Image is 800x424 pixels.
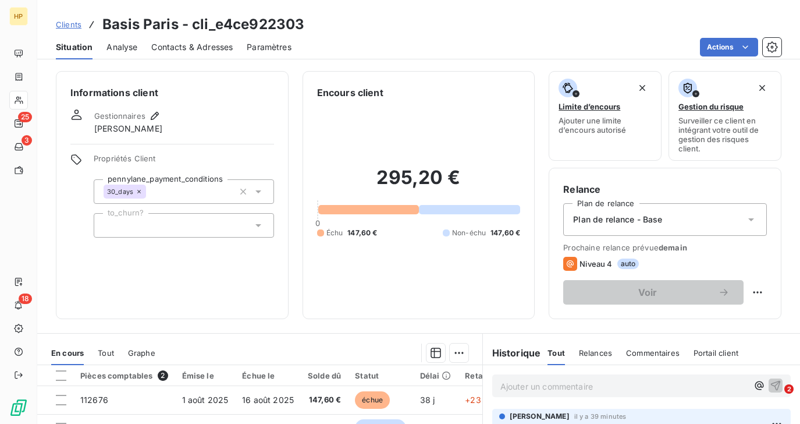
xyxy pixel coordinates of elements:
[94,154,274,170] span: Propriétés Client
[577,288,718,297] span: Voir
[490,228,520,238] span: 147,60 €
[18,112,32,122] span: 25
[56,19,81,30] a: Clients
[669,71,781,161] button: Gestion du risqueSurveiller ce client en intégrant votre outil de gestion des risques client.
[315,218,320,228] span: 0
[80,370,168,381] div: Pièces comptables
[146,186,155,197] input: Ajouter une valeur
[107,188,133,195] span: 30_days
[465,371,502,380] div: Retard
[22,135,32,146] span: 3
[626,348,680,358] span: Commentaires
[678,102,744,111] span: Gestion du risque
[56,20,81,29] span: Clients
[317,166,521,201] h2: 295,20 €
[465,395,485,405] span: +23 j
[617,259,639,269] span: auto
[579,348,612,358] span: Relances
[94,123,162,135] span: [PERSON_NAME]
[559,116,652,135] span: Ajouter une limite d’encours autorisé
[19,294,32,304] span: 18
[678,116,771,153] span: Surveiller ce client en intégrant votre outil de gestion des risques client.
[547,348,565,358] span: Tout
[563,280,744,305] button: Voir
[308,371,341,380] div: Solde dû
[355,371,406,380] div: Statut
[760,384,788,412] iframe: Intercom live chat
[510,411,570,422] span: [PERSON_NAME]
[483,346,541,360] h6: Historique
[559,102,620,111] span: Limite d’encours
[182,395,229,405] span: 1 août 2025
[128,348,155,358] span: Graphe
[106,41,137,53] span: Analyse
[51,348,84,358] span: En cours
[317,86,383,100] h6: Encours client
[70,86,274,100] h6: Informations client
[420,395,435,405] span: 38 j
[9,7,28,26] div: HP
[659,243,687,252] span: demain
[242,395,294,405] span: 16 août 2025
[420,371,451,380] div: Délai
[694,348,738,358] span: Portail client
[151,41,233,53] span: Contacts & Adresses
[242,371,294,380] div: Échue le
[308,394,341,406] span: 147,60 €
[104,220,113,231] input: Ajouter une valeur
[56,41,93,53] span: Situation
[98,348,114,358] span: Tout
[452,228,486,238] span: Non-échu
[355,391,390,409] span: échue
[549,71,662,161] button: Limite d’encoursAjouter une limite d’encours autorisé
[573,214,662,225] span: Plan de relance - Base
[579,259,612,268] span: Niveau 4
[347,228,377,238] span: 147,60 €
[102,14,304,35] h3: Basis Paris - cli_e4ce922303
[9,398,28,417] img: Logo LeanPay
[563,243,767,252] span: Prochaine relance prévue
[700,38,758,56] button: Actions
[326,228,343,238] span: Échu
[574,413,627,420] span: il y a 39 minutes
[247,41,291,53] span: Paramètres
[784,384,794,394] span: 2
[182,371,229,380] div: Émise le
[94,111,145,121] span: Gestionnaires
[563,182,767,196] h6: Relance
[80,395,108,405] span: 112676
[158,370,168,381] span: 2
